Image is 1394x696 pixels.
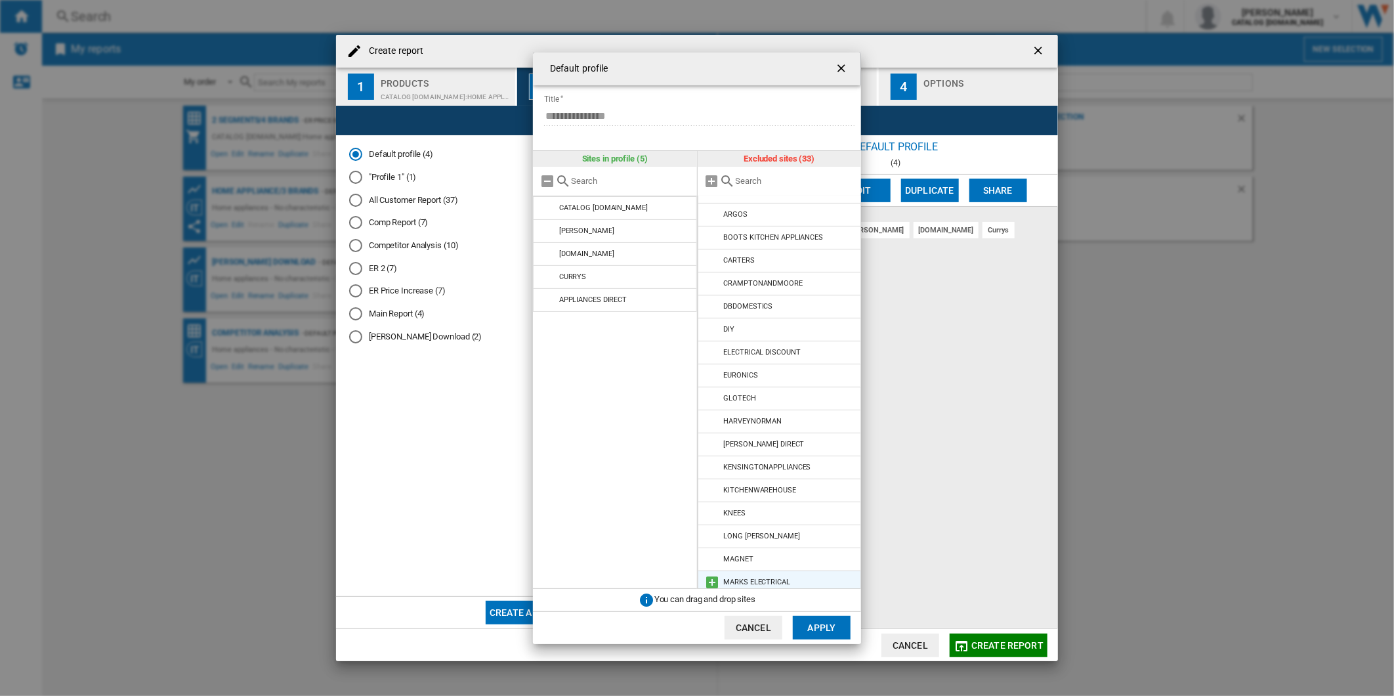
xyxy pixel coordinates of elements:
div: ELECTRICAL DISCOUNT [723,348,800,357]
div: DIY [723,325,734,334]
div: Excluded sites (33) [698,151,862,167]
div: ARGOS [723,210,748,219]
div: KENSINGTONAPPLIANCES [723,463,811,471]
button: Apply [793,616,851,640]
md-icon: Add all [704,173,720,189]
div: CATALOG [DOMAIN_NAME] [559,204,648,212]
div: DBDOMESTICS [723,302,772,311]
div: [PERSON_NAME] DIRECT [723,440,804,448]
div: CURRYS [559,272,586,281]
div: CARTERS [723,256,754,265]
div: KITCHENWAREHOUSE [723,486,795,494]
h4: Default profile [543,62,608,76]
div: HARVEYNORMAN [723,417,782,425]
div: LONG [PERSON_NAME] [723,532,799,540]
div: APPLIANCES DIRECT [559,295,627,304]
div: GLOTECH [723,394,755,402]
div: MARKS ELECTRICAL [723,578,790,586]
div: [DOMAIN_NAME] [559,250,614,258]
md-icon: Remove all [539,173,555,189]
ng-md-icon: getI18NText('BUTTONS.CLOSE_DIALOG') [835,62,851,77]
button: getI18NText('BUTTONS.CLOSE_DIALOG') [830,56,856,82]
span: You can drag and drop sites [654,594,755,604]
div: MAGNET [723,555,753,563]
div: BOOTS KITCHEN APPLIANCES [723,233,823,242]
div: Sites in profile (5) [533,151,697,167]
div: CRAMPTONANDMOORE [723,279,802,288]
input: Search [571,176,690,186]
div: KNEES [723,509,746,517]
div: [PERSON_NAME] [559,227,614,235]
input: Search [736,176,855,186]
div: EURONICS [723,371,757,380]
button: Cancel [725,616,782,640]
